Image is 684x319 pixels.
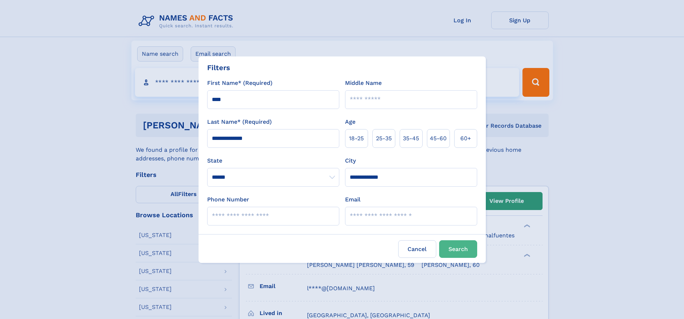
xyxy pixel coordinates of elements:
[207,156,339,165] label: State
[439,240,477,258] button: Search
[376,134,392,143] span: 25‑35
[207,62,230,73] div: Filters
[207,195,249,204] label: Phone Number
[403,134,419,143] span: 35‑45
[345,79,382,87] label: Middle Name
[430,134,447,143] span: 45‑60
[345,156,356,165] label: City
[345,195,360,204] label: Email
[460,134,471,143] span: 60+
[207,118,272,126] label: Last Name* (Required)
[349,134,364,143] span: 18‑25
[398,240,436,258] label: Cancel
[345,118,355,126] label: Age
[207,79,273,87] label: First Name* (Required)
